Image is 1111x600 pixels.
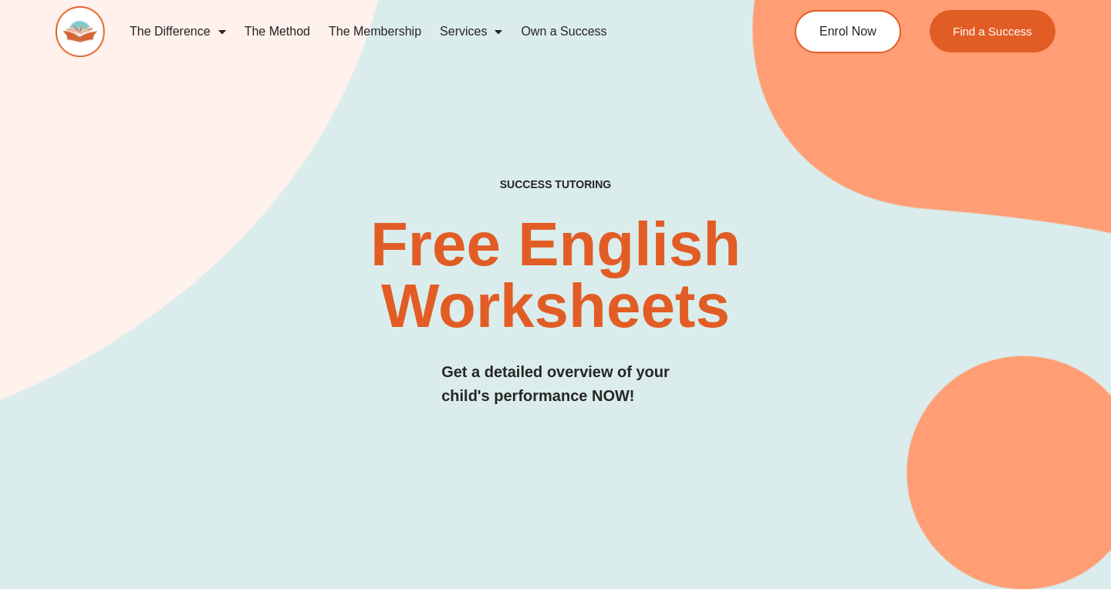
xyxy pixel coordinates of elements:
a: Enrol Now [795,10,901,53]
a: Own a Success [512,14,616,49]
span: Find a Success [953,25,1032,37]
a: The Method [235,14,319,49]
a: Find a Success [930,10,1055,52]
nav: Menu [120,14,738,49]
span: Enrol Now [819,25,876,38]
a: The Difference [120,14,235,49]
a: The Membership [319,14,431,49]
h3: Get a detailed overview of your child's performance NOW! [441,360,670,408]
h2: Free English Worksheets​ [225,214,885,337]
a: Services [431,14,512,49]
h4: SUCCESS TUTORING​ [407,178,704,191]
